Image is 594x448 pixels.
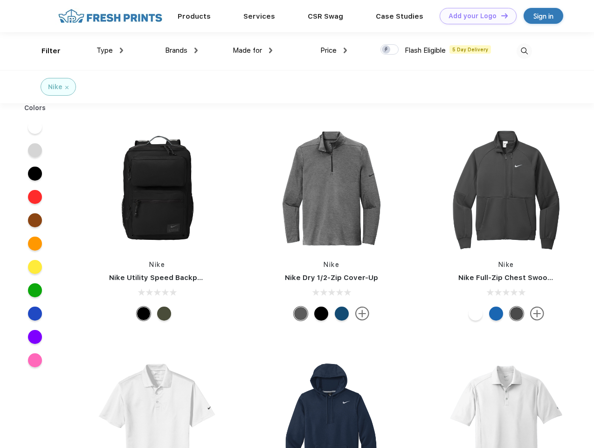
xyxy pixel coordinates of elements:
img: dropdown.png [120,48,123,53]
img: fo%20logo%202.webp [55,8,165,24]
a: Nike [149,261,165,268]
div: Nike [48,82,62,92]
div: Royal [489,307,503,321]
div: Anthracite [510,307,524,321]
div: Black Heather [294,307,308,321]
a: Services [243,12,275,21]
img: DT [501,13,508,18]
a: Nike Full-Zip Chest Swoosh Jacket [458,273,582,282]
div: Gym Blue [335,307,349,321]
span: Made for [233,46,262,55]
div: Cargo Khaki [157,307,171,321]
div: Filter [41,46,61,56]
a: Sign in [524,8,563,24]
img: func=resize&h=266 [269,126,394,251]
div: Black [314,307,328,321]
img: more.svg [355,307,369,321]
img: desktop_search.svg [517,43,532,59]
a: CSR Swag [308,12,343,21]
img: filter_cancel.svg [65,86,69,89]
div: White [469,307,483,321]
a: Nike [324,261,339,268]
img: more.svg [530,307,544,321]
img: dropdown.png [194,48,198,53]
div: Add your Logo [449,12,497,20]
a: Nike [498,261,514,268]
img: func=resize&h=266 [95,126,219,251]
div: Colors [17,103,53,113]
span: Price [320,46,337,55]
a: Nike Dry 1/2-Zip Cover-Up [285,273,378,282]
a: Products [178,12,211,21]
img: func=resize&h=266 [444,126,568,251]
span: 5 Day Delivery [449,45,491,54]
div: Sign in [533,11,553,21]
img: dropdown.png [269,48,272,53]
img: dropdown.png [344,48,347,53]
span: Type [97,46,113,55]
a: Nike Utility Speed Backpack [109,273,210,282]
span: Flash Eligible [405,46,446,55]
span: Brands [165,46,187,55]
div: Black [137,307,151,321]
